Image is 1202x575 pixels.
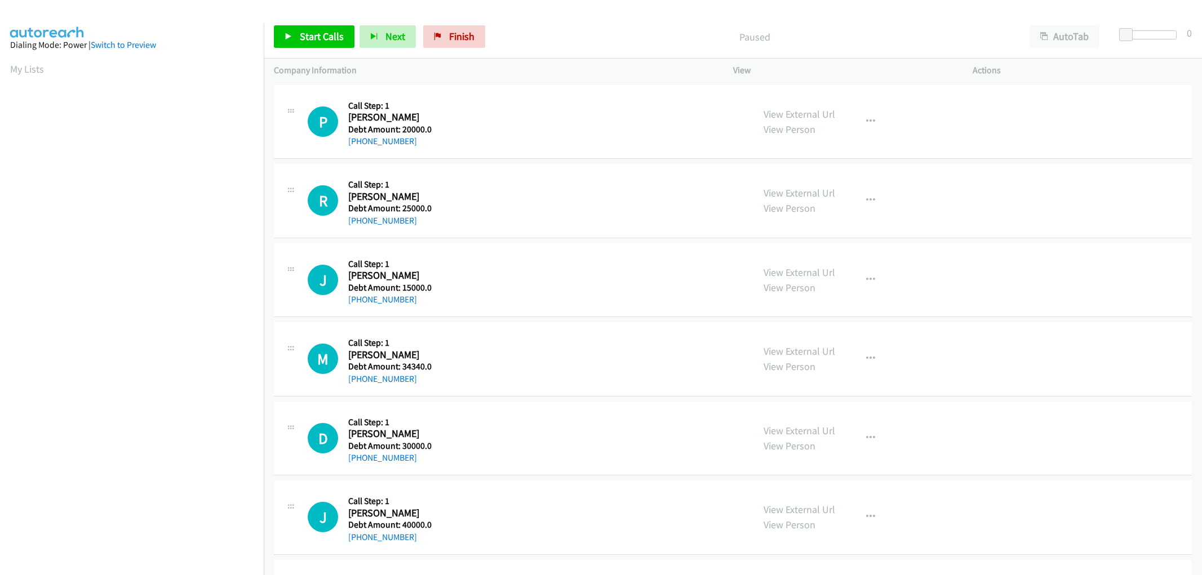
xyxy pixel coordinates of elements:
[348,361,432,372] h5: Debt Amount: 34340.0
[348,190,430,203] h2: [PERSON_NAME]
[348,452,417,463] a: [PHONE_NUMBER]
[348,427,430,440] h2: [PERSON_NAME]
[348,440,432,452] h5: Debt Amount: 30000.0
[423,25,485,48] a: Finish
[764,123,815,136] a: View Person
[274,64,713,77] p: Company Information
[91,39,156,50] a: Switch to Preview
[348,532,417,542] a: [PHONE_NUMBER]
[764,360,815,373] a: View Person
[308,344,338,374] h1: M
[274,25,354,48] a: Start Calls
[308,423,338,453] h1: D
[308,502,338,532] h1: J
[764,281,815,294] a: View Person
[308,423,338,453] div: The call is yet to be attempted
[764,424,835,437] a: View External Url
[10,63,44,75] a: My Lists
[348,507,430,520] h2: [PERSON_NAME]
[348,282,432,293] h5: Debt Amount: 15000.0
[764,266,835,279] a: View External Url
[973,64,1192,77] p: Actions
[308,265,338,295] h1: J
[449,30,474,43] span: Finish
[348,124,432,135] h5: Debt Amount: 20000.0
[348,100,432,112] h5: Call Step: 1
[360,25,416,48] button: Next
[348,294,417,305] a: [PHONE_NUMBER]
[348,203,432,214] h5: Debt Amount: 25000.0
[764,345,835,358] a: View External Url
[764,503,835,516] a: View External Url
[764,202,815,215] a: View Person
[348,337,432,349] h5: Call Step: 1
[300,30,344,43] span: Start Calls
[500,29,1009,44] p: Paused
[348,373,417,384] a: [PHONE_NUMBER]
[1187,25,1192,41] div: 0
[10,38,254,52] div: Dialing Mode: Power |
[385,30,405,43] span: Next
[348,215,417,226] a: [PHONE_NUMBER]
[308,185,338,216] h1: R
[348,258,432,270] h5: Call Step: 1
[308,344,338,374] div: The call is yet to be attempted
[764,439,815,452] a: View Person
[348,111,430,124] h2: [PERSON_NAME]
[764,186,835,199] a: View External Url
[764,518,815,531] a: View Person
[1030,25,1099,48] button: AutoTab
[308,265,338,295] div: The call is yet to be attempted
[348,496,432,507] h5: Call Step: 1
[764,108,835,121] a: View External Url
[348,179,432,190] h5: Call Step: 1
[348,269,430,282] h2: [PERSON_NAME]
[308,502,338,532] div: The call is yet to be attempted
[348,136,417,146] a: [PHONE_NUMBER]
[733,64,952,77] p: View
[1125,30,1177,39] div: Delay between calls (in seconds)
[308,106,338,137] div: The call is yet to be attempted
[308,185,338,216] div: The call is yet to be attempted
[348,349,430,362] h2: [PERSON_NAME]
[348,519,432,531] h5: Debt Amount: 40000.0
[348,417,432,428] h5: Call Step: 1
[308,106,338,137] h1: P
